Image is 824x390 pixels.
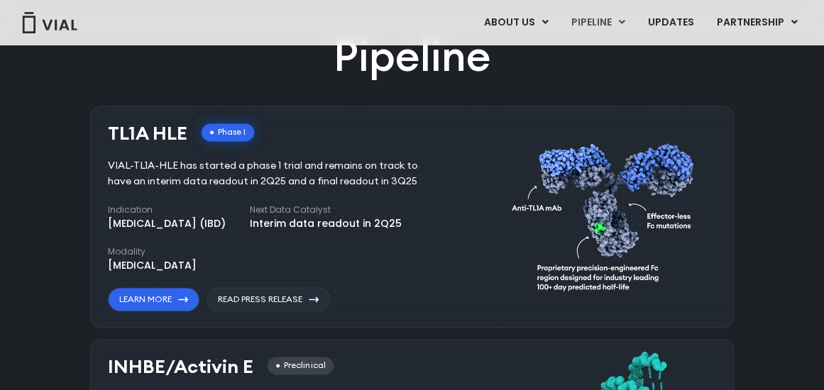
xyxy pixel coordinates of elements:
[250,204,402,216] h4: Next Data Catalyst
[108,258,197,273] div: [MEDICAL_DATA]
[207,287,330,311] a: Read Press Release
[108,158,439,189] div: VIAL-TL1A-HLE has started a phase 1 trial and remains on track to have an interim data readout in...
[108,357,253,377] h3: INHBE/Activin E
[637,11,705,35] a: UPDATES
[108,216,226,231] div: [MEDICAL_DATA] (IBD)
[108,204,226,216] h4: Indication
[705,11,809,35] a: PARTNERSHIPMenu Toggle
[473,11,559,35] a: ABOUT USMenu Toggle
[202,123,254,141] div: Phase I
[108,123,187,144] h3: TL1A HLE
[268,357,334,374] div: Preclinical
[334,27,491,85] h2: Pipeline
[108,287,199,311] a: Learn More
[108,245,197,258] h4: Modality
[21,12,78,33] img: Vial Logo
[250,216,402,231] div: Interim data readout in 2Q25
[560,11,636,35] a: PIPELINEMenu Toggle
[512,116,702,311] img: TL1A antibody diagram.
